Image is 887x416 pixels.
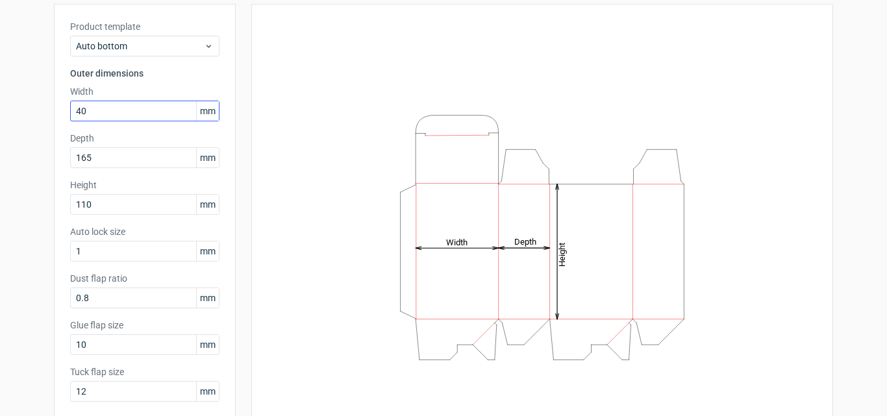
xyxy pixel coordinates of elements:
span: mm [196,335,219,354]
span: mm [196,288,219,308]
label: Height [70,178,219,191]
label: Auto lock size [70,225,219,238]
tspan: Height [557,242,567,266]
span: mm [196,195,219,214]
span: Auto bottom [76,40,204,53]
label: Product template [70,20,219,33]
label: Width [70,85,219,98]
h3: Outer dimensions [70,67,219,80]
span: mm [196,148,219,167]
label: Glue flap size [70,319,219,332]
label: Dust flap ratio [70,272,219,285]
span: mm [196,241,219,261]
label: Tuck flap size [70,365,219,378]
span: mm [196,382,219,401]
span: mm [196,101,219,121]
tspan: Width [446,237,468,247]
label: Depth [70,132,219,145]
tspan: Depth [514,237,536,247]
